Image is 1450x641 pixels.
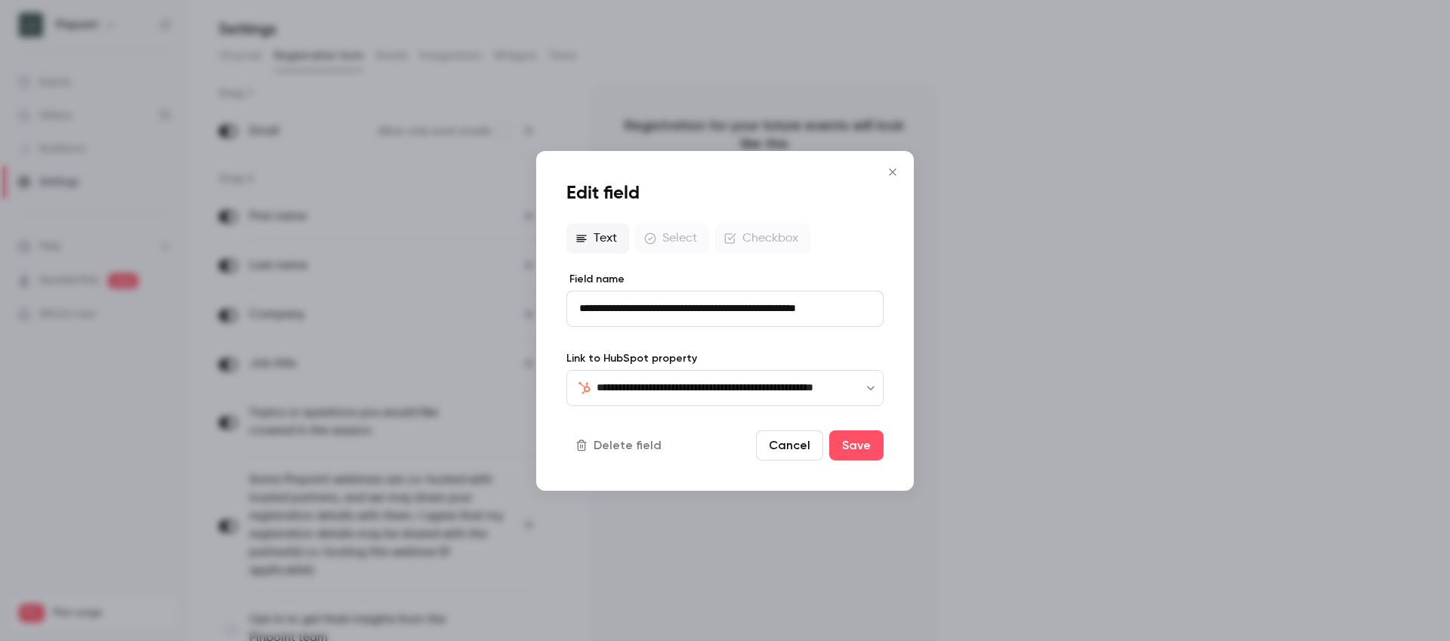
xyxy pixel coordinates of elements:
button: Cancel [756,430,823,461]
button: Open [863,381,878,396]
button: Delete field [566,430,674,461]
button: Close [878,156,908,186]
button: Save [829,430,884,461]
label: Field name [566,271,884,286]
label: Link to HubSpot property [566,350,884,365]
h1: Edit field [566,180,884,205]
